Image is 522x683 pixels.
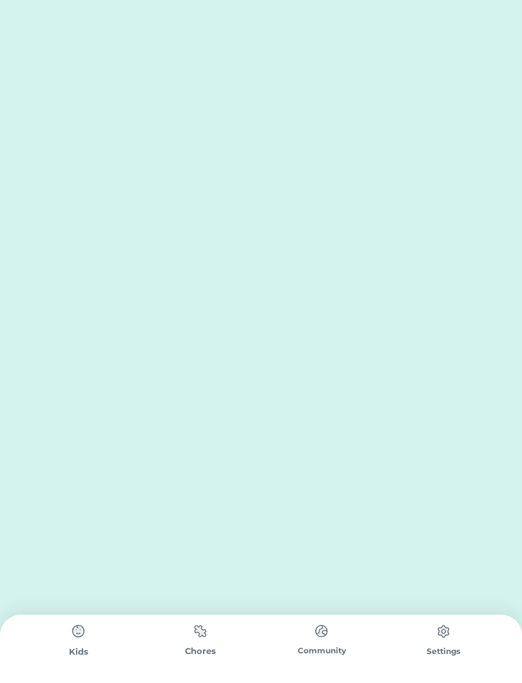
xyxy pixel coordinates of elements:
[383,646,505,657] div: Settings
[66,619,92,644] img: type%3Dchores%2C%20state%3Ddefault.svg
[261,645,383,657] div: Community
[140,645,262,658] div: Chores
[430,619,456,644] img: type%3Dchores%2C%20state%3Ddefault.svg
[188,619,213,644] img: type%3Dchores%2C%20state%3Ddefault.svg
[309,619,334,644] img: type%3Dchores%2C%20state%3Ddefault.svg
[18,646,140,659] div: Kids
